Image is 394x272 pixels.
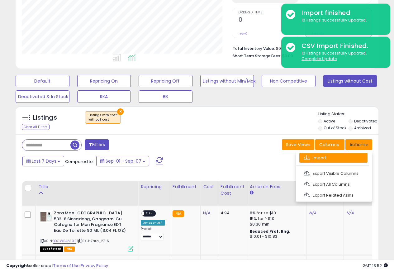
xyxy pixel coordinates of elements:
label: Deactivated [354,118,377,124]
div: $10.01 - $10.83 [250,234,301,239]
b: Zara Man [GEOGRAPHIC_DATA] 532-8 Sinsadong, Gangnam-Gu Cologne for Men Fragrance EDT Eau De Toile... [54,210,130,235]
b: Total Inventory Value: [233,46,275,51]
u: Complete Update [301,56,337,61]
div: 15% for > $10 [250,216,301,222]
div: 4.94 [221,210,242,216]
p: Listing States: [318,111,378,117]
label: Archived [354,125,371,131]
strong: Copyright [6,263,29,269]
span: Columns [319,141,339,148]
div: 10 listings successfully updated. [297,17,386,23]
div: without cost [88,117,117,122]
a: Import [299,153,368,163]
div: 8% for <= $10 [250,210,301,216]
button: Columns [315,139,344,150]
b: Short Term Storage Fees: [233,53,281,59]
div: Title [38,184,135,190]
div: Import finished [297,8,386,17]
button: × [117,108,124,115]
div: Cost [203,184,215,190]
div: 10 listings successfully updated. [297,50,386,62]
h5: Listings [33,113,57,122]
div: Preset: [141,227,165,241]
span: All listings that are currently out of stock and unavailable for purchase on Amazon [40,246,63,252]
span: 2025-09-15 13:52 GMT [363,263,388,269]
div: CSV Import Finished. [297,41,386,50]
button: Sep-01 - Sep-07 [96,156,149,166]
small: Prev: 0 [239,32,247,36]
button: Repricing On [77,75,131,87]
a: Privacy Policy [81,263,108,269]
span: FBA [64,246,75,252]
button: Actions [345,139,372,150]
a: Export Visible Columns [299,169,368,178]
a: N/A [203,210,211,216]
div: Amazon Fees [250,184,304,190]
button: Listings without Min/Max [200,75,254,87]
span: Sep-01 - Sep-07 [106,158,141,164]
button: Filters [85,139,109,150]
small: Amazon Fees. [250,190,254,196]
li: $0 [233,44,368,52]
a: Terms of Use [53,263,80,269]
button: Non Competitive [262,75,316,87]
button: Save View [282,139,314,150]
span: Last 7 Days [32,158,56,164]
h2: 0 [239,16,299,25]
div: seller snap | | [6,263,108,269]
a: N/A [346,210,354,216]
button: RKA [77,90,131,103]
div: Clear All Filters [22,124,50,130]
div: $0.30 min [250,222,301,227]
button: Last 7 Days [22,156,64,166]
span: | SKU: Zara_27.15 [77,238,109,243]
a: Export Related Asins [299,190,368,200]
button: Default [16,75,69,87]
small: FBA [173,210,184,217]
button: Deactivated & In Stock [16,90,69,103]
span: Listings with cost : [88,113,117,122]
a: Export All Columns [299,179,368,189]
img: 31iJganQ6nL._SL40_.jpg [40,210,52,223]
div: Repricing [141,184,167,190]
button: BB [139,90,192,103]
label: Out of Stock [324,125,346,131]
div: Fulfillment Cost [221,184,244,197]
span: Compared to: [65,159,94,165]
button: Repricing Off [139,75,192,87]
label: Active [324,118,335,124]
a: B0CWS48F9P [53,238,76,244]
button: Listings without Cost [323,75,377,87]
span: OFF [144,211,154,216]
a: N/A [309,210,316,216]
span: Ordered Items [239,11,299,14]
div: Fulfillment [173,184,198,190]
div: ASIN: [40,210,133,251]
b: Reduced Prof. Rng. [250,229,291,234]
div: Amazon AI * [141,220,165,226]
